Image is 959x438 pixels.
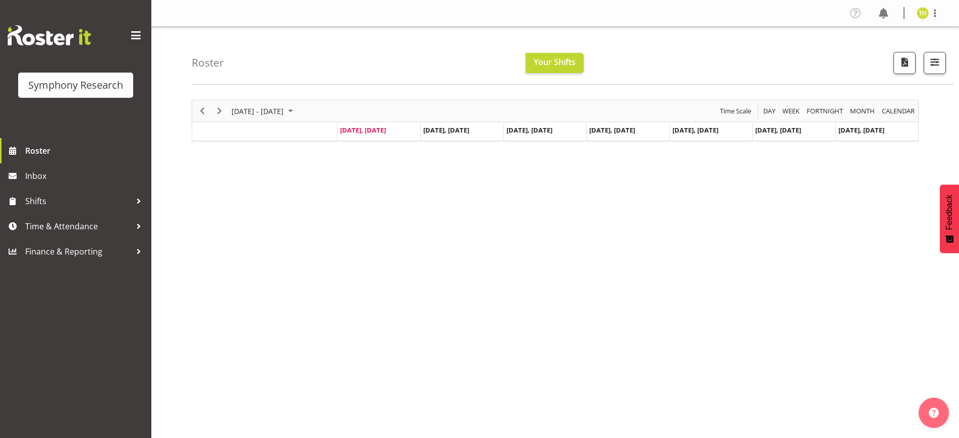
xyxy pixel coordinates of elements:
div: Symphony Research [28,78,123,93]
span: Your Shifts [534,56,576,68]
img: help-xxl-2.png [929,408,939,418]
span: Inbox [25,168,146,183]
span: Finance & Reporting [25,244,131,259]
span: Feedback [945,195,954,230]
button: Your Shifts [526,53,584,73]
span: Time & Attendance [25,219,131,234]
button: Feedback - Show survey [940,184,959,253]
button: Filter Shifts [924,52,946,74]
span: Shifts [25,194,131,209]
h4: Roster [192,57,224,69]
img: Rosterit website logo [8,25,91,45]
button: Download a PDF of the roster according to the set date range. [893,52,916,74]
span: Roster [25,143,146,158]
img: tristan-healley11868.jpg [917,7,929,19]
